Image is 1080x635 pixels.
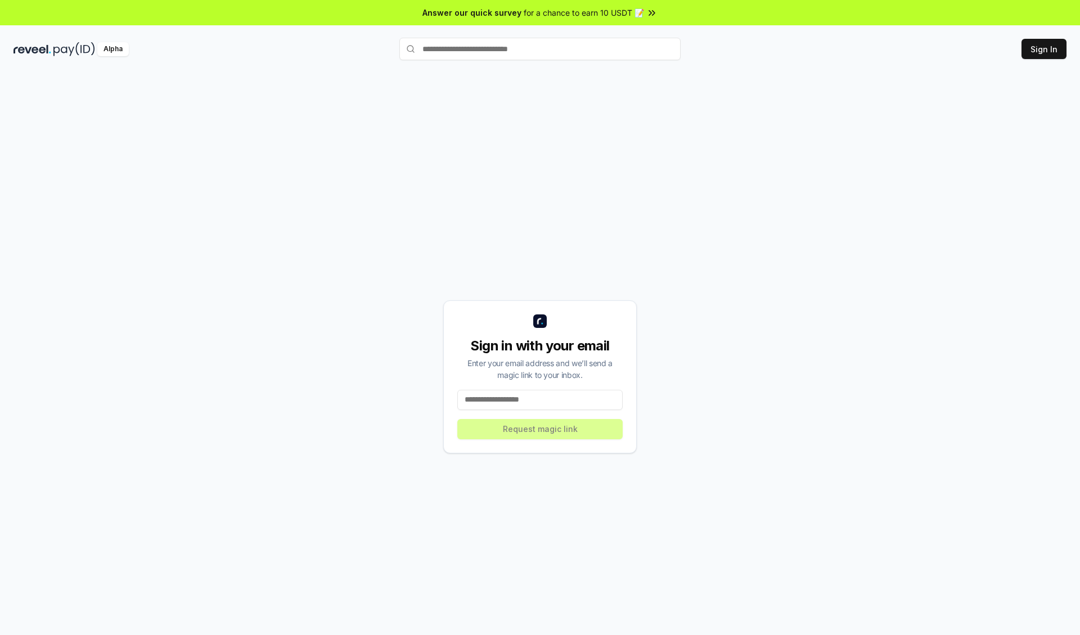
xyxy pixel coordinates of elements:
img: reveel_dark [13,42,51,56]
img: pay_id [53,42,95,56]
img: logo_small [533,314,547,328]
span: for a chance to earn 10 USDT 📝 [524,7,644,19]
div: Enter your email address and we’ll send a magic link to your inbox. [457,357,623,381]
div: Alpha [97,42,129,56]
div: Sign in with your email [457,337,623,355]
button: Sign In [1021,39,1066,59]
span: Answer our quick survey [422,7,521,19]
